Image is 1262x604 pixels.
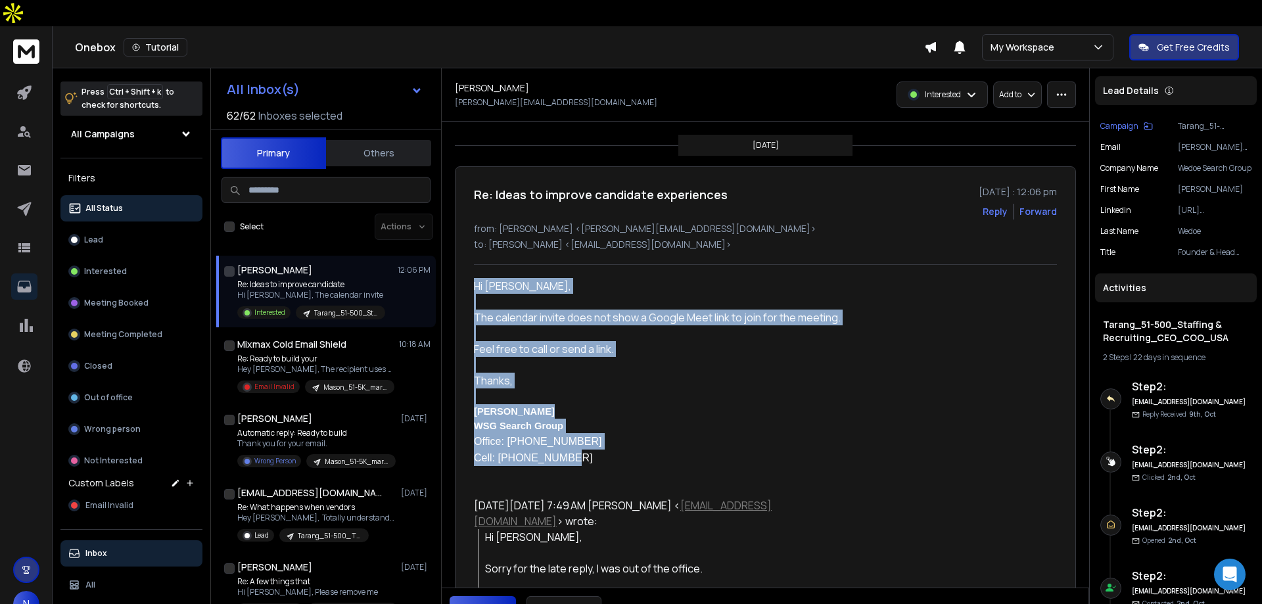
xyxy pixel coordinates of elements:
button: Reply [983,205,1008,218]
h6: [EMAIL_ADDRESS][DOMAIN_NAME] [1132,586,1247,596]
p: Hi [PERSON_NAME], Please remove me [237,587,395,597]
h1: [EMAIL_ADDRESS][DOMAIN_NAME] [237,486,382,499]
p: Press to check for shortcuts. [82,85,174,112]
p: Last Name [1100,226,1138,237]
p: Out of office [84,392,133,403]
button: Not Interested [60,448,202,474]
p: Add to [999,89,1021,100]
p: Tarang_51-500_Staffing & Recruiting_CEO_COO_USA [314,308,377,318]
p: Founder & Head Recruiter [1178,247,1251,258]
p: Wrong person [84,424,141,434]
p: 12:06 PM [398,265,431,275]
p: Tarang_51-500_ Transportation_CEO_COO_USA [298,531,361,541]
div: | [1103,352,1249,363]
span: 2nd, Oct [1167,473,1196,482]
h1: [PERSON_NAME] [455,81,529,95]
div: Activities [1095,273,1257,302]
p: Email [1100,142,1121,152]
button: Meeting Booked [60,290,202,316]
h1: Tarang_51-500_Staffing & Recruiting_CEO_COO_USA [1103,318,1249,344]
p: [DATE] [401,413,431,424]
p: Thank you for your email. [237,438,395,449]
span: 62 / 62 [227,108,256,124]
p: 10:18 AM [399,339,431,350]
div: Hi [PERSON_NAME], [474,278,858,294]
span: Email Invalid [85,500,133,511]
span: Office: [PHONE_NUMBER] [474,436,601,447]
div: Feel free to call or send a link. [474,341,858,357]
h1: [PERSON_NAME] [237,264,312,277]
p: Lead [84,235,103,245]
button: Inbox [60,540,202,567]
button: All Inbox(s) [216,76,433,103]
p: Opened [1142,536,1196,546]
p: Wedoe Search Group [1178,163,1251,174]
div: Onebox [75,38,924,57]
p: Interested [925,89,961,100]
button: All [60,572,202,598]
button: Interested [60,258,202,285]
p: Interested [254,308,285,317]
h6: [EMAIL_ADDRESS][DOMAIN_NAME] [1132,397,1247,407]
p: Mason_51-5K_marketing_Palm [GEOGRAPHIC_DATA] [GEOGRAPHIC_DATA] [323,383,386,392]
h3: Filters [60,169,202,187]
button: Campaign [1100,121,1153,131]
h1: [PERSON_NAME] [237,561,312,574]
p: Lead Details [1103,84,1159,97]
div: The calendar invite does not show a Google Meet link to join for the meeting. [474,310,858,325]
button: Email Invalid [60,492,202,519]
h1: All Campaigns [71,128,135,141]
p: Hey [PERSON_NAME], Totally understand, keeping vendors [237,513,395,523]
p: title [1100,247,1115,258]
p: Company Name [1100,163,1158,174]
span: 9th, Oct [1189,409,1216,419]
span: Ctrl + Shift + k [107,84,163,99]
p: Not Interested [84,455,143,466]
h6: [EMAIL_ADDRESS][DOMAIN_NAME] [1132,523,1247,533]
p: My Workspace [991,41,1060,54]
button: Get Free Credits [1129,34,1239,60]
h6: Step 2 : [1132,379,1247,394]
p: [DATE] [401,562,431,572]
button: All Status [60,195,202,221]
button: Lead [60,227,202,253]
h6: Step 2 : [1132,442,1247,457]
p: All Status [85,203,123,214]
h6: [EMAIL_ADDRESS][DOMAIN_NAME] [1132,460,1247,470]
h1: [PERSON_NAME] [237,412,312,425]
p: Campaign [1100,121,1138,131]
p: First Name [1100,184,1139,195]
h6: Step 2 : [1132,568,1247,584]
div: Thanks, [474,373,858,388]
p: Mason_51-5K_marketing_Palm [GEOGRAPHIC_DATA] [GEOGRAPHIC_DATA] [325,457,388,467]
p: All [85,580,95,590]
p: [DATE] : 12:06 pm [979,185,1057,198]
p: Email Invalid [254,382,294,392]
span: 2nd, Oct [1168,536,1196,545]
label: Select [240,221,264,232]
p: Automatic reply: Ready to build [237,428,395,438]
p: Hey [PERSON_NAME], The recipient uses Mixmax [237,364,395,375]
button: Others [326,139,431,168]
p: Clicked [1142,473,1196,482]
span: Cell: [PHONE_NUMBER] [474,452,592,463]
p: Wedoe [1178,226,1251,237]
p: Re: Ready to build your [237,354,395,364]
p: Interested [84,266,127,277]
p: from: [PERSON_NAME] <[PERSON_NAME][EMAIL_ADDRESS][DOMAIN_NAME]> [474,222,1057,235]
p: Reply Received [1142,409,1216,419]
button: Meeting Completed [60,321,202,348]
p: Meeting Booked [84,298,149,308]
button: Primary [221,137,326,169]
div: Open Intercom Messenger [1214,559,1246,590]
p: Get Free Credits [1157,41,1230,54]
p: Re: What happens when vendors [237,502,395,513]
p: Meeting Completed [84,329,162,340]
p: Re: Ideas to improve candidate [237,279,385,290]
button: Tutorial [124,38,187,57]
p: Tarang_51-500_Staffing & Recruiting_CEO_COO_USA [1178,121,1251,131]
button: Out of office [60,384,202,411]
p: [PERSON_NAME][EMAIL_ADDRESS][DOMAIN_NAME] [455,97,657,108]
p: Wrong Person [254,456,296,466]
button: Wrong person [60,416,202,442]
